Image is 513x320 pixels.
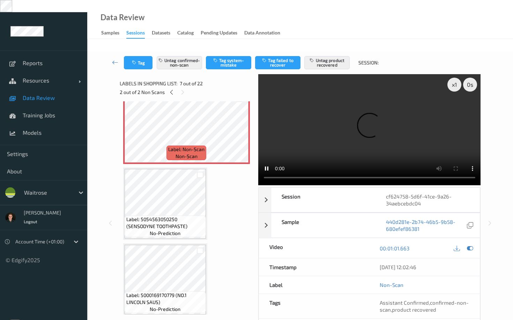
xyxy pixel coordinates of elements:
span: Label: 5054563050250 (SENSODYNE TOOTHPASTE) [126,216,204,230]
a: Non-Scan [380,281,403,288]
button: Untag product recovered [304,56,350,69]
div: Pending Updates [201,29,237,38]
span: non-scan [176,153,198,160]
span: no-prediction [150,230,180,237]
span: Labels in shopping list: [120,80,177,87]
a: Pending Updates [201,28,244,38]
button: Tag [124,56,153,69]
a: Sessions [126,28,152,39]
div: Sample440d281e-2b74-46b5-9b58-680efef86381 [259,213,481,238]
div: Data Annotation [244,29,280,38]
div: Sample [271,213,376,237]
span: 7 out of 22 [180,80,203,87]
span: Label: 5000169170779 (NO.1 LINCOLN SAUS) [126,292,204,306]
span: no-prediction [150,306,180,313]
span: , , [380,299,469,313]
div: cf624758-5d6f-41ce-9a26-34aebcebdc04 [376,188,480,212]
a: Catalog [177,28,201,38]
div: Tags [259,294,370,318]
div: Datasets [152,29,170,38]
span: Assistant Confirmed [380,299,429,306]
div: Catalog [177,29,194,38]
div: Session [271,188,376,212]
div: Timestamp [259,258,370,276]
div: 0 s [463,78,477,92]
div: x 1 [447,78,461,92]
span: Session: [358,59,379,66]
div: Sessions [126,29,145,39]
span: Label: Non-Scan [168,146,205,153]
div: 2 out of 2 Non Scans [120,88,253,96]
a: Data Annotation [244,28,287,38]
button: Tag system-mistake [206,56,251,69]
a: 440d281e-2b74-46b5-9b58-680efef86381 [386,218,465,232]
div: Label [259,276,370,294]
div: [DATE] 12:02:46 [380,264,469,271]
div: Samples [101,29,119,38]
div: Video [259,238,370,258]
a: Datasets [152,28,177,38]
div: Data Review [101,14,144,21]
a: 00:01:01.663 [380,245,409,252]
button: Untag confirmed-non-scan [157,56,202,69]
button: Tag failed to recover [255,56,300,69]
div: Sessioncf624758-5d6f-41ce-9a26-34aebcebdc04 [259,187,481,212]
a: Samples [101,28,126,38]
span: confirmed-non-scan [380,299,469,313]
span: product recovered [392,306,436,313]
